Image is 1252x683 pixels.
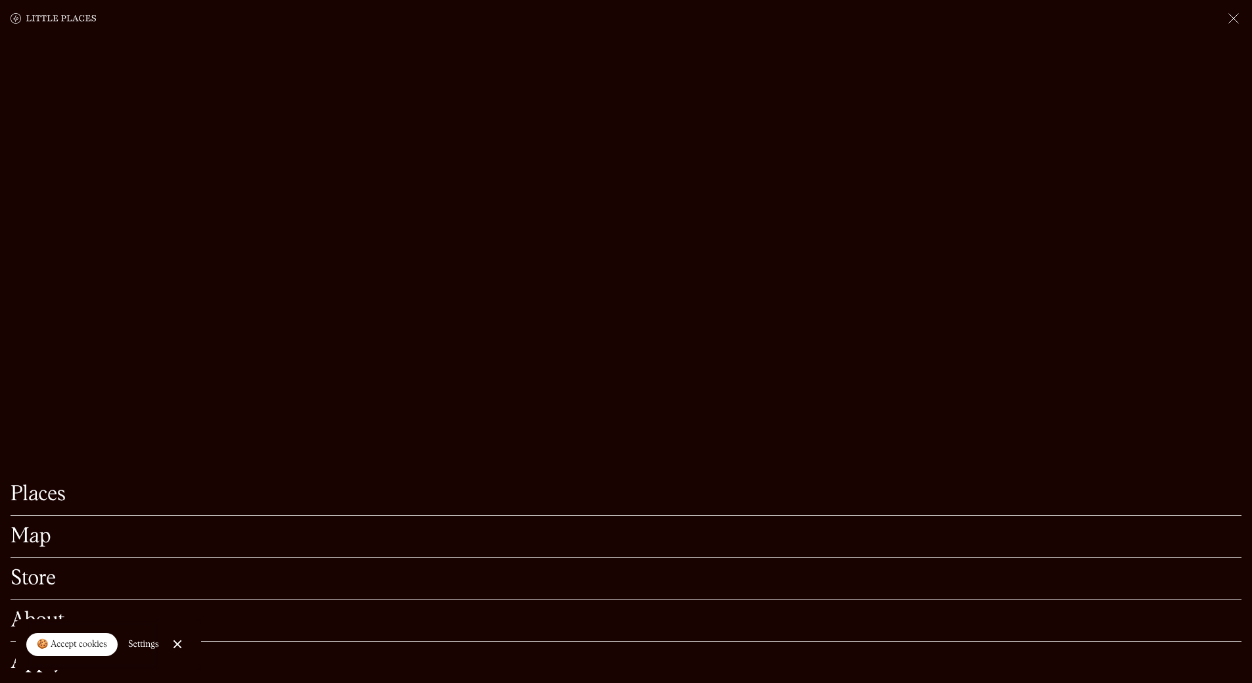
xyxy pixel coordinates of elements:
a: About [11,611,1241,631]
div: Settings [128,640,159,649]
a: Close Cookie Popup [164,631,191,657]
a: Places [11,484,1241,505]
a: Settings [128,630,159,659]
div: 🍪 Accept cookies [37,638,107,651]
a: 🍪 Accept cookies [26,633,118,657]
a: Store [11,569,1241,589]
a: Apply [11,652,1241,672]
a: Map [11,527,1241,547]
